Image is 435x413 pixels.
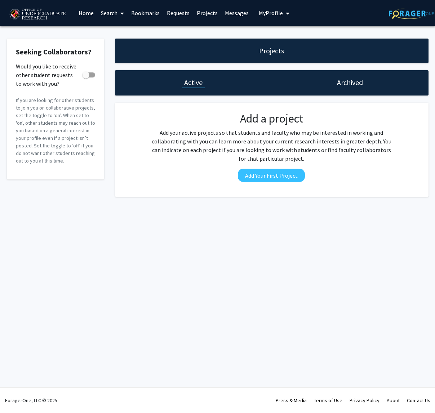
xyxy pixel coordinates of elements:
[389,8,434,19] img: ForagerOne Logo
[238,169,305,182] button: Add Your First Project
[149,128,394,163] p: Add your active projects so that students and faculty who may be interested in working and collab...
[16,97,95,165] p: If you are looking for other students to join you on collaborative projects, set the toggle to ‘o...
[276,397,307,404] a: Press & Media
[128,0,163,26] a: Bookmarks
[184,77,203,88] h1: Active
[259,46,284,56] h1: Projects
[16,62,79,88] span: Would you like to receive other student requests to work with you?
[149,112,394,125] h2: Add a project
[193,0,221,26] a: Projects
[337,77,363,88] h1: Archived
[163,0,193,26] a: Requests
[75,0,97,26] a: Home
[221,0,252,26] a: Messages
[259,9,283,17] span: My Profile
[387,397,400,404] a: About
[7,5,68,23] img: University of Maryland Logo
[407,397,430,404] a: Contact Us
[16,48,95,56] h2: Seeking Collaborators?
[314,397,342,404] a: Terms of Use
[97,0,128,26] a: Search
[350,397,379,404] a: Privacy Policy
[5,388,57,413] div: ForagerOne, LLC © 2025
